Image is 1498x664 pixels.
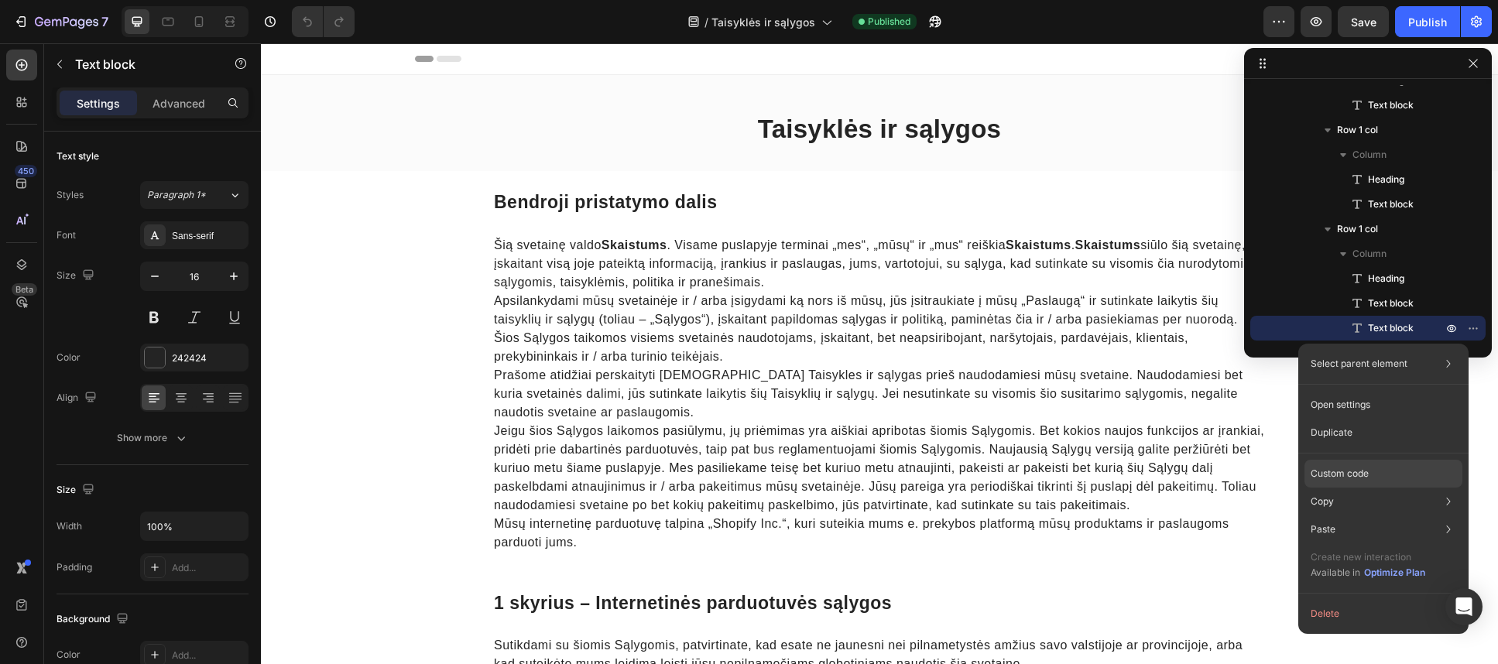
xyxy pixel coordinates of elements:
span: / [704,14,708,30]
button: Paragraph 1* [140,181,249,209]
div: Add... [172,649,245,662]
span: Text block [1368,320,1414,336]
div: Undo/Redo [292,6,355,37]
div: Add... [172,561,245,575]
button: Optimize Plan [1363,565,1426,580]
span: Text block [1368,296,1414,311]
div: 450 [15,165,37,177]
span: Published [868,15,910,29]
div: Width [57,519,82,533]
span: Text block [1368,197,1414,212]
button: Show more [57,424,249,452]
input: Auto [141,512,248,540]
iframe: Design area [261,43,1498,664]
p: Open settings [1311,398,1370,412]
p: Duplicate [1311,426,1352,440]
p: Sutikdami su šiomis Sąlygomis, patvirtinate, kad esate ne jaunesni nei pilnametystės amžius savo ... [233,593,1004,630]
div: Color [57,351,81,365]
p: Apsilankydami mūsų svetainėje ir / arba įsigydami ką nors iš mūsų, jūs įsitraukiate į mūsų „Pasla... [233,248,1004,323]
div: Size [57,480,98,501]
div: Padding [57,560,92,574]
div: Sans-serif [172,229,245,243]
div: Background [57,609,132,630]
h2: 1 skyrius – Internetinės parduotuvės sąlygos [231,547,1006,573]
span: Available in [1311,566,1360,578]
span: Column [1352,147,1387,163]
p: Jeigu šios Sąlygos laikomos pasiūlymu, jų priėmimas yra aiškiai apribotas šiomis Sąlygomis. Bet k... [233,378,1004,471]
span: Row 1 col [1337,122,1378,138]
div: 242424 [172,351,245,365]
div: Color [57,648,81,662]
span: Heading [1368,271,1404,286]
div: Text style [57,149,99,163]
div: Optimize Plan [1364,566,1425,580]
div: Size [57,265,98,286]
span: Heading [1368,172,1404,187]
strong: Skaistums [341,195,406,208]
div: Align [57,388,100,409]
div: Show more [117,430,189,446]
div: Open Intercom Messenger [1445,588,1483,625]
span: Column [1352,246,1387,262]
div: Styles [57,188,84,202]
p: Prašome atidžiai perskaityti [DEMOGRAPHIC_DATA] Taisykles ir sąlygas prieš naudodamiesi mūsų svet... [233,323,1004,378]
p: Create new interaction [1311,549,1426,565]
div: Font [57,228,76,242]
p: Mūsų internetinę parduotuvę talpina „Shopify Inc.“, kuri suteikia mums e. prekybos platformą mūsų... [233,471,1004,508]
p: Advanced [153,95,205,111]
span: Text block [1368,98,1414,113]
p: 7 [101,12,108,31]
p: Settings [77,95,120,111]
button: Save [1338,6,1389,37]
strong: Skaistums [745,195,811,208]
span: Row 1 col [1337,221,1378,237]
h2: Taisyklės ir sąlygos [398,69,839,103]
button: Publish [1395,6,1460,37]
strong: Skaistums [814,195,880,208]
p: Paste [1311,522,1335,536]
span: Paragraph 1* [147,188,206,202]
div: Beta [12,283,37,296]
span: Taisyklės ir sąlygos [711,14,815,30]
p: Select parent element [1311,357,1407,371]
div: Publish [1408,14,1447,30]
p: Custom code [1311,467,1369,481]
p: Copy [1311,495,1334,508]
h2: Bendroji pristatymo dalis [231,146,1006,173]
p: Šią svetainę valdo . Visame puslapyje terminai „mes“, „mūsų“ ir „mus“ reiškia . siūlo šią svetain... [233,193,1004,248]
button: 7 [6,6,115,37]
span: Save [1351,15,1376,29]
button: Delete [1304,600,1462,628]
p: Text block [75,55,207,74]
